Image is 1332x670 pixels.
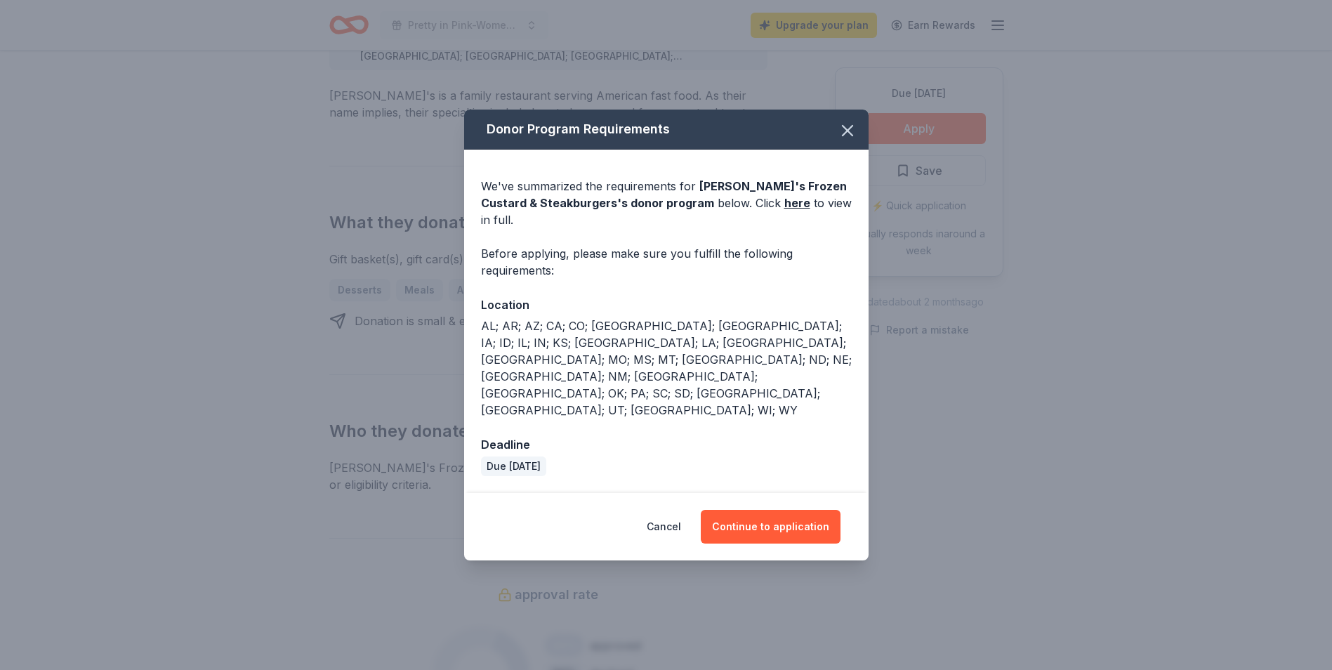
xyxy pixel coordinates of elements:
button: Continue to application [701,510,840,544]
div: Location [481,296,852,314]
div: Before applying, please make sure you fulfill the following requirements: [481,245,852,279]
div: Deadline [481,435,852,454]
a: here [784,195,810,211]
div: AL; AR; AZ; CA; CO; [GEOGRAPHIC_DATA]; [GEOGRAPHIC_DATA]; IA; ID; IL; IN; KS; [GEOGRAPHIC_DATA]; ... [481,317,852,419]
div: Donor Program Requirements [464,110,869,150]
div: Due [DATE] [481,456,546,476]
button: Cancel [647,510,681,544]
div: We've summarized the requirements for below. Click to view in full. [481,178,852,228]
